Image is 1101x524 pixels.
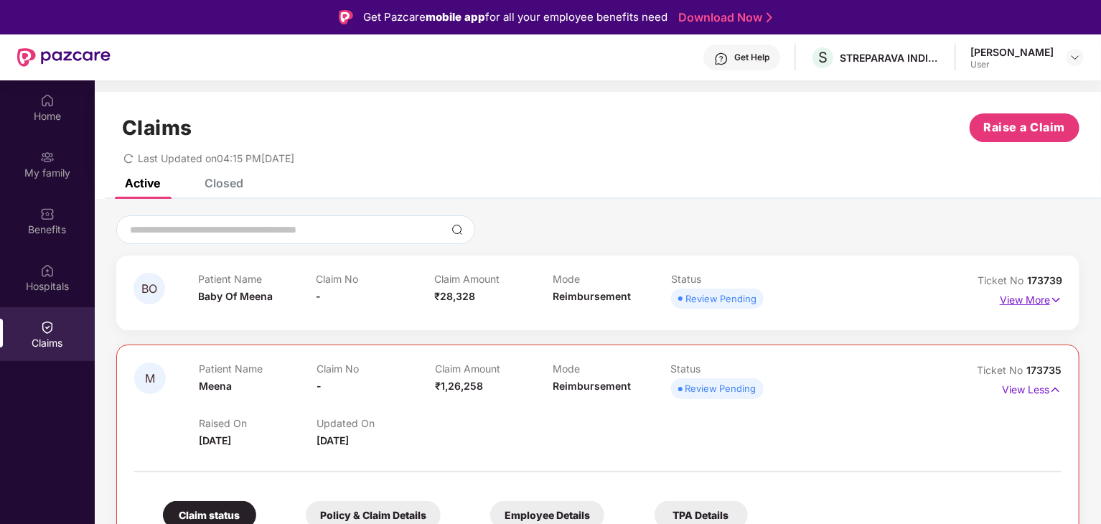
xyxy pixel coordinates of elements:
span: Last Updated on 04:15 PM[DATE] [138,152,294,164]
span: Reimbursement [553,290,631,302]
img: Stroke [767,10,772,25]
span: BO [141,283,157,295]
div: [PERSON_NAME] [970,45,1054,59]
p: Mode [553,273,671,285]
p: Mode [553,362,670,375]
div: Active [125,176,160,190]
span: Raise a Claim [984,118,1066,136]
p: Patient Name [198,273,317,285]
p: Patient Name [199,362,317,375]
p: Raised On [199,417,317,429]
img: svg+xml;base64,PHN2ZyBpZD0iU2VhcmNoLTMyeDMyIiB4bWxucz0iaHR0cDovL3d3dy53My5vcmcvMjAwMC9zdmciIHdpZH... [451,224,463,235]
p: View More [1000,289,1062,308]
img: svg+xml;base64,PHN2ZyB4bWxucz0iaHR0cDovL3d3dy53My5vcmcvMjAwMC9zdmciIHdpZHRoPSIxNyIgaGVpZ2h0PSIxNy... [1050,292,1062,308]
span: Reimbursement [553,380,631,392]
img: svg+xml;base64,PHN2ZyB3aWR0aD0iMjAiIGhlaWdodD0iMjAiIHZpZXdCb3g9IjAgMCAyMCAyMCIgZmlsbD0ibm9uZSIgeG... [40,150,55,164]
span: ₹28,328 [434,290,475,302]
p: Status [671,273,790,285]
span: [DATE] [199,434,231,446]
img: svg+xml;base64,PHN2ZyBpZD0iRHJvcGRvd24tMzJ4MzIiIHhtbG5zPSJodHRwOi8vd3d3LnczLm9yZy8yMDAwL3N2ZyIgd2... [1069,52,1081,63]
p: Updated On [317,417,434,429]
span: Ticket No [978,274,1027,286]
span: - [317,380,322,392]
img: svg+xml;base64,PHN2ZyB4bWxucz0iaHR0cDovL3d3dy53My5vcmcvMjAwMC9zdmciIHdpZHRoPSIxNyIgaGVpZ2h0PSIxNy... [1049,382,1062,398]
p: View Less [1002,378,1062,398]
img: svg+xml;base64,PHN2ZyBpZD0iSG9zcGl0YWxzIiB4bWxucz0iaHR0cDovL3d3dy53My5vcmcvMjAwMC9zdmciIHdpZHRoPS... [40,263,55,278]
img: svg+xml;base64,PHN2ZyBpZD0iQ2xhaW0iIHhtbG5zPSJodHRwOi8vd3d3LnczLm9yZy8yMDAwL3N2ZyIgd2lkdGg9IjIwIi... [40,320,55,334]
p: Claim No [317,362,434,375]
img: svg+xml;base64,PHN2ZyBpZD0iSG9tZSIgeG1sbnM9Imh0dHA6Ly93d3cudzMub3JnLzIwMDAvc3ZnIiB3aWR0aD0iMjAiIG... [40,93,55,108]
img: Logo [339,10,353,24]
strong: mobile app [426,10,485,24]
div: Review Pending [685,291,756,306]
img: svg+xml;base64,PHN2ZyBpZD0iQmVuZWZpdHMiIHhtbG5zPSJodHRwOi8vd3d3LnczLm9yZy8yMDAwL3N2ZyIgd2lkdGg9Ij... [40,207,55,221]
div: User [970,59,1054,70]
span: M [145,373,155,385]
div: Get Pazcare for all your employee benefits need [363,9,667,26]
span: - [317,290,322,302]
span: Meena [199,380,232,392]
span: redo [123,152,133,164]
span: S [818,49,828,66]
button: Raise a Claim [970,113,1079,142]
p: Claim No [317,273,435,285]
div: Closed [205,176,243,190]
span: [DATE] [317,434,349,446]
img: New Pazcare Logo [17,48,111,67]
span: ₹1,26,258 [435,380,483,392]
span: 173735 [1026,364,1062,376]
div: Get Help [734,52,769,63]
p: Status [671,362,789,375]
a: Download Now [678,10,768,25]
p: Claim Amount [434,273,553,285]
span: 173739 [1027,274,1062,286]
div: STREPARAVA INDIA PRIVATE LIMITED [840,51,940,65]
h1: Claims [122,116,192,140]
img: svg+xml;base64,PHN2ZyBpZD0iSGVscC0zMngzMiIgeG1sbnM9Imh0dHA6Ly93d3cudzMub3JnLzIwMDAvc3ZnIiB3aWR0aD... [714,52,728,66]
p: Claim Amount [435,362,553,375]
span: Ticket No [977,364,1026,376]
span: Baby Of Meena [198,290,273,302]
div: Review Pending [685,381,756,396]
